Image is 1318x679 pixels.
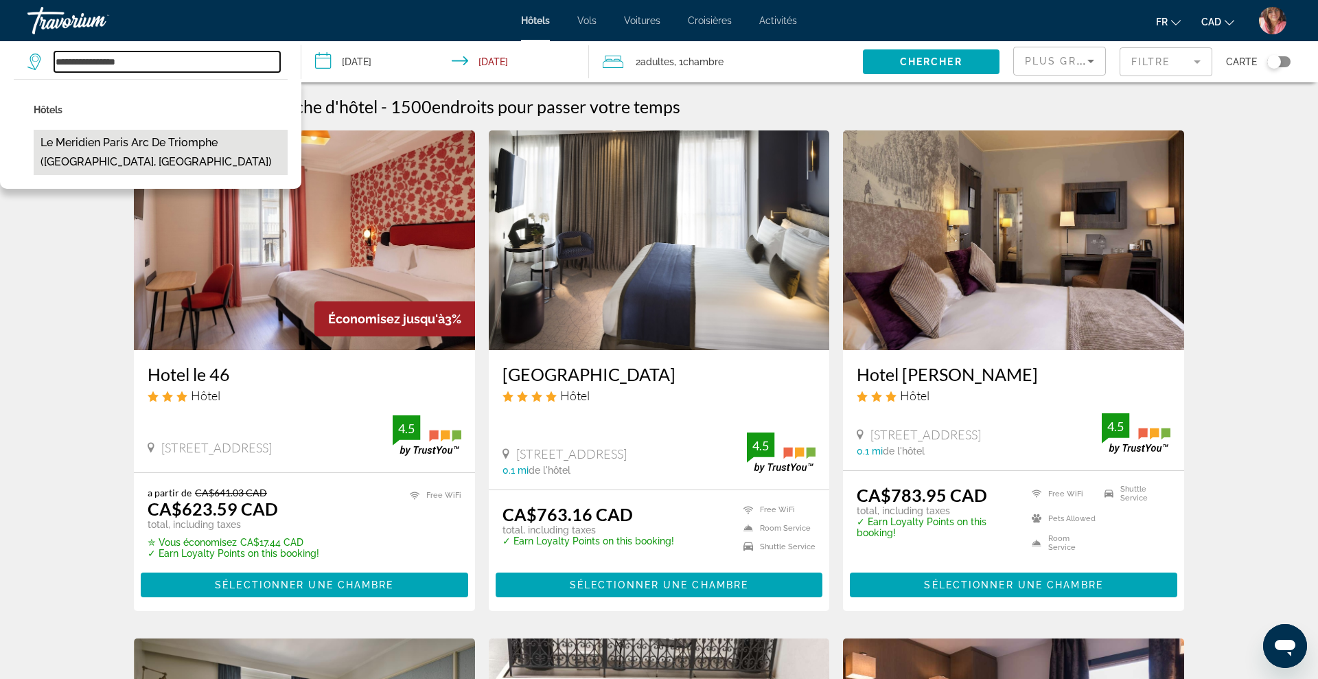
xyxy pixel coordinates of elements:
a: Sélectionner une chambre [850,576,1177,591]
li: Shuttle Service [1098,485,1170,503]
li: Pets Allowed [1025,509,1098,527]
a: Voitures [624,15,660,26]
span: de l'hôtel [883,446,925,457]
div: 3 star Hotel [857,388,1170,403]
ins: CA$783.95 CAD [857,485,987,505]
img: Z [1259,7,1286,34]
button: Sélectionner une chambre [850,573,1177,597]
img: trustyou-badge.svg [747,433,816,473]
span: de l'hôtel [529,465,570,476]
span: Sélectionner une chambre [570,579,748,590]
a: Activités [759,15,797,26]
p: total, including taxes [857,505,1015,516]
button: Le Meridien Paris Arc De Triomphe ([GEOGRAPHIC_DATA], [GEOGRAPHIC_DATA]) [34,130,288,175]
span: 0.1 mi [502,465,529,476]
span: Sélectionner une chambre [215,579,393,590]
li: Free WiFi [1025,485,1098,503]
a: Croisières [688,15,732,26]
span: CAD [1201,16,1221,27]
li: Free WiFi [403,487,461,504]
img: trustyou-badge.svg [1102,413,1170,454]
li: Free WiFi [737,504,816,516]
span: a partir de [148,487,192,498]
button: Sélectionner une chambre [496,573,823,597]
li: Room Service [737,522,816,534]
button: Change currency [1201,12,1234,32]
li: Shuttle Service [737,541,816,553]
h2: 1500 [391,96,680,117]
ins: CA$763.16 CAD [502,504,633,525]
div: 4.5 [393,420,420,437]
span: Hôtel [191,388,220,403]
button: Chercher [863,49,999,74]
button: Check-in date: Nov 28, 2025 Check-out date: Nov 30, 2025 [301,41,589,82]
span: Chambre [683,56,724,67]
span: Carte [1226,52,1257,71]
img: Hotel image [489,130,830,350]
button: Sélectionner une chambre [141,573,468,597]
span: Sélectionner une chambre [924,579,1102,590]
a: Sélectionner une chambre [141,576,468,591]
button: Filter [1120,47,1212,77]
p: ✓ Earn Loyalty Points on this booking! [502,536,674,546]
a: [GEOGRAPHIC_DATA] [502,364,816,384]
span: [STREET_ADDRESS] [516,446,627,461]
img: Hotel image [134,130,475,350]
del: CA$641.03 CAD [195,487,267,498]
a: Sélectionner une chambre [496,576,823,591]
p: total, including taxes [148,519,319,530]
span: 2 [636,52,674,71]
span: Chercher [900,56,962,67]
span: endroits pour passer votre temps [432,96,680,117]
a: Hôtels [521,15,550,26]
span: Plus grandes économies [1025,56,1189,67]
ins: CA$623.59 CAD [148,498,278,519]
img: Hotel image [843,130,1184,350]
p: Hôtels [34,100,288,119]
div: 3 star Hotel [148,388,461,403]
div: 4.5 [747,437,774,454]
p: total, including taxes [502,525,674,536]
span: fr [1156,16,1168,27]
p: ✓ Earn Loyalty Points on this booking! [148,548,319,559]
a: Travorium [27,3,165,38]
span: Adultes [640,56,674,67]
span: [STREET_ADDRESS] [870,427,981,442]
span: ✮ Vous économisez [148,537,237,548]
span: Hôtel [560,388,590,403]
div: 3% [314,301,475,336]
span: Hôtel [900,388,929,403]
mat-select: Sort by [1025,53,1094,69]
a: Hotel le 46 [148,364,461,384]
a: Hotel [PERSON_NAME] [857,364,1170,384]
img: trustyou-badge.svg [393,415,461,456]
button: Travelers: 2 adults, 0 children [589,41,863,82]
span: , 1 [674,52,724,71]
span: Économisez jusqu'à [328,312,445,326]
iframe: Bouton de lancement de la fenêtre de messagerie [1263,624,1307,668]
li: Room Service [1025,534,1098,552]
span: - [381,96,387,117]
div: 4.5 [1102,418,1129,435]
span: [STREET_ADDRESS] [161,440,272,455]
span: 0.1 mi [857,446,883,457]
div: 4 star Hotel [502,388,816,403]
p: CA$17.44 CAD [148,537,319,548]
button: Toggle map [1257,56,1291,68]
button: User Menu [1255,6,1291,35]
p: ✓ Earn Loyalty Points on this booking! [857,516,1015,538]
a: Vols [577,15,597,26]
button: Change language [1156,12,1181,32]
